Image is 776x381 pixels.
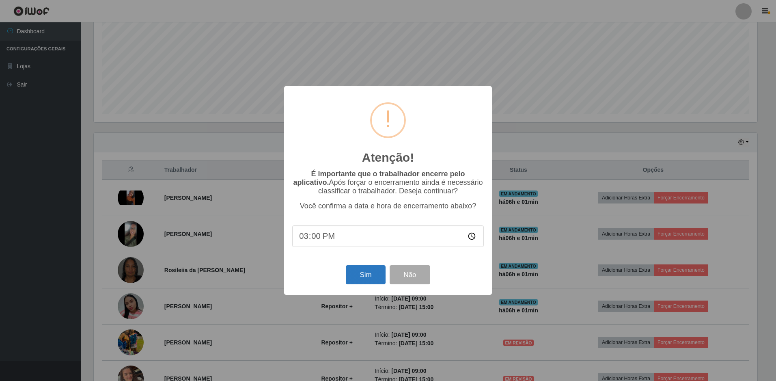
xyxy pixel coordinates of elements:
[346,265,385,284] button: Sim
[293,170,465,186] b: É importante que o trabalhador encerre pelo aplicativo.
[390,265,430,284] button: Não
[362,150,414,165] h2: Atenção!
[292,202,484,210] p: Você confirma a data e hora de encerramento abaixo?
[292,170,484,195] p: Após forçar o encerramento ainda é necessário classificar o trabalhador. Deseja continuar?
